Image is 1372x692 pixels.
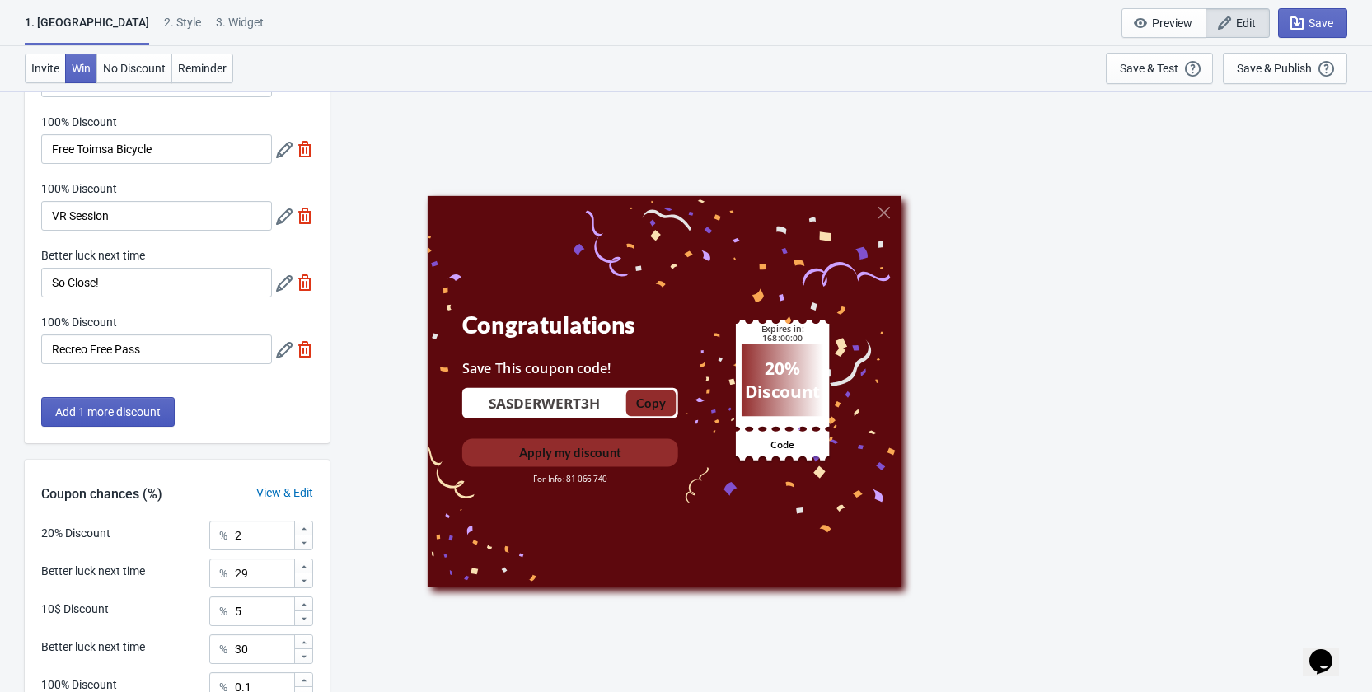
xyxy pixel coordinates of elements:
div: Apply my discount [518,443,620,460]
button: Add 1 more discount [41,397,175,427]
div: Congratulations [461,311,677,339]
div: For Info: 81 066 740 [461,472,677,484]
input: Chance [234,634,293,664]
div: % [219,526,227,545]
div: 20% Discount [743,357,821,403]
button: No Discount [96,54,172,83]
span: Edit [1236,16,1256,30]
div: Copy [636,389,665,415]
button: Edit [1206,8,1270,38]
div: Coupon chances (%) [25,484,179,504]
button: Reminder [171,54,233,83]
label: 100% Discount [41,180,117,197]
button: Win [65,54,97,83]
div: Better luck next time [41,638,145,656]
div: % [219,639,227,659]
div: Save & Publish [1237,62,1312,75]
span: Win [72,62,91,75]
input: Chance [234,596,293,626]
button: Save & Test [1106,53,1213,84]
input: Chance [234,521,293,550]
input: Chance [234,559,293,588]
div: Save This coupon code! [461,359,677,377]
span: Preview [1152,16,1192,30]
span: No Discount [103,62,166,75]
div: Code [741,432,823,456]
span: Save [1309,16,1333,30]
img: delete.svg [297,274,313,291]
button: Save & Publish [1223,53,1347,84]
div: 1. [GEOGRAPHIC_DATA] [25,14,149,45]
div: 3. Widget [216,14,264,43]
div: View & Edit [240,484,330,502]
img: delete.svg [297,208,313,224]
div: 20% Discount [41,525,110,542]
span: Add 1 more discount [55,405,161,418]
div: Expires in: 168:00:00 [741,323,823,344]
label: 100% Discount [41,314,117,330]
label: 100% Discount [41,114,117,130]
span: Reminder [178,62,227,75]
label: Better luck next time [41,247,145,264]
button: Save [1278,8,1347,38]
button: Invite [25,54,66,83]
div: % [219,563,227,583]
iframe: chat widget [1303,626,1356,676]
img: delete.svg [297,341,313,358]
div: Better luck next time [41,563,145,580]
button: Preview [1121,8,1206,38]
span: Invite [31,62,59,75]
div: % [219,601,227,621]
div: Save & Test [1120,62,1178,75]
div: 2 . Style [164,14,201,43]
img: delete.svg [297,141,313,157]
div: 10$ Discount [41,601,109,618]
